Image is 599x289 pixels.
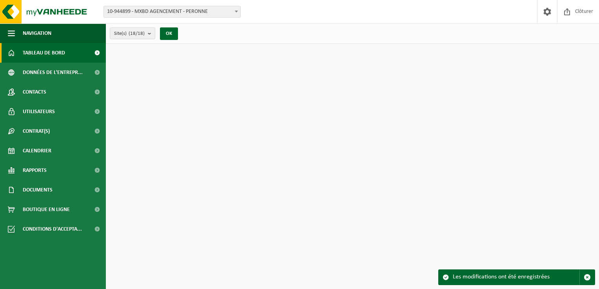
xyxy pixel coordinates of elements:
span: Boutique en ligne [23,200,70,219]
span: Conditions d'accepta... [23,219,82,239]
button: OK [160,27,178,40]
span: Rapports [23,161,47,180]
span: Utilisateurs [23,102,55,121]
span: Site(s) [114,28,145,40]
span: Tableau de bord [23,43,65,63]
span: Calendrier [23,141,51,161]
span: Contacts [23,82,46,102]
button: Site(s)(18/18) [110,27,155,39]
span: 10-944899 - MXBD AGENCEMENT - PERONNE [103,6,241,18]
span: Navigation [23,23,51,43]
div: Les modifications ont été enregistrées [453,270,579,285]
span: 10-944899 - MXBD AGENCEMENT - PERONNE [104,6,240,17]
count: (18/18) [129,31,145,36]
span: Contrat(s) [23,121,50,141]
span: Documents [23,180,53,200]
span: Données de l'entrepr... [23,63,83,82]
